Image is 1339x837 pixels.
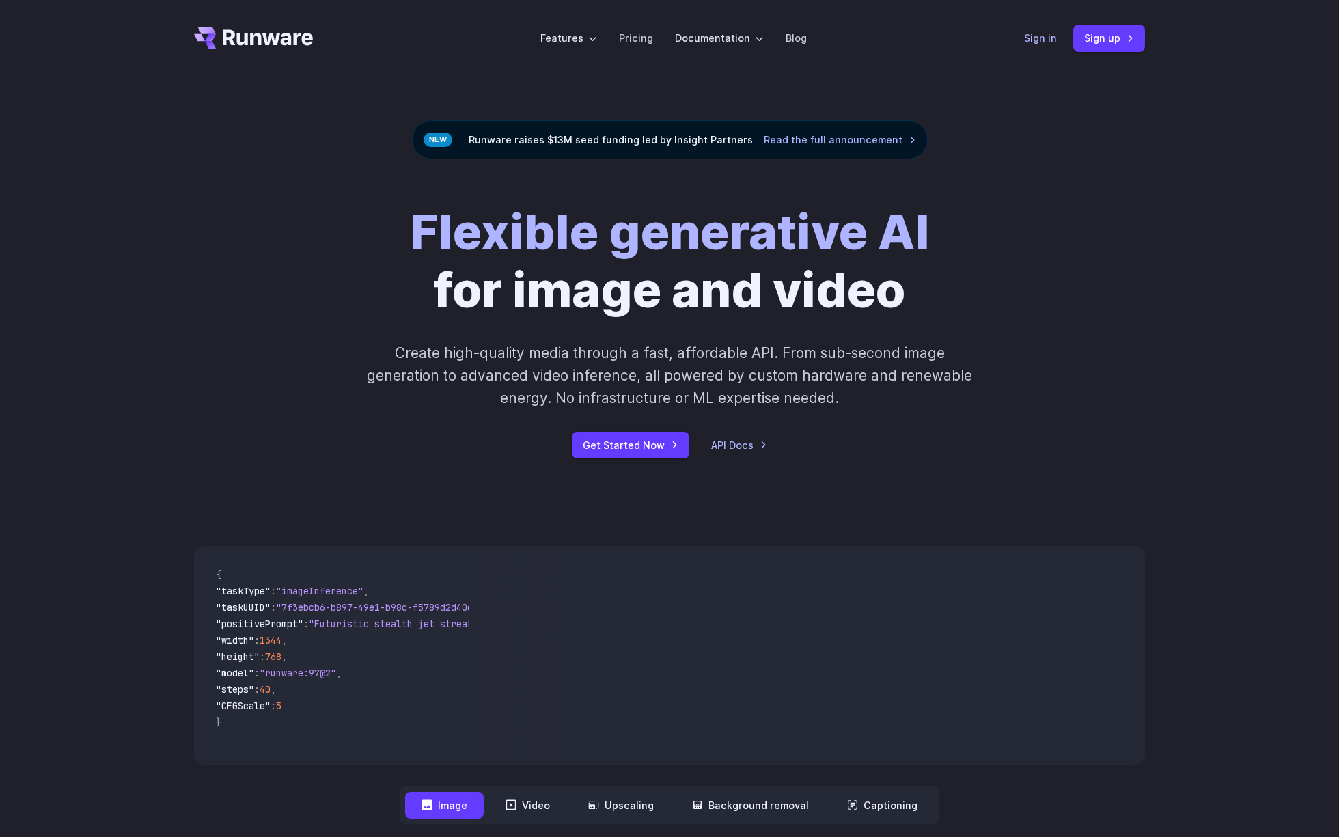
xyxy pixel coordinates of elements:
span: "model" [216,667,254,679]
a: Sign in [1024,30,1057,46]
span: "steps" [216,683,254,696]
span: : [260,650,265,663]
span: "CFGScale" [216,700,271,712]
div: Runware raises $13M seed funding led by Insight Partners [412,120,928,159]
p: Create high-quality media through a fast, affordable API. From sub-second image generation to adv... [365,342,974,410]
span: 768 [265,650,281,663]
span: : [271,585,276,597]
span: : [303,618,309,630]
span: "taskUUID" [216,601,271,614]
a: Get Started Now [572,432,689,458]
span: , [281,650,287,663]
span: } [216,716,221,728]
span: , [281,634,287,646]
span: "taskType" [216,585,271,597]
span: "Futuristic stealth jet streaking through a neon-lit cityscape with glowing purple exhaust" [309,618,806,630]
label: Features [540,30,597,46]
span: , [271,683,276,696]
button: Background removal [676,792,825,819]
span: , [363,585,369,597]
a: Sign up [1073,25,1145,51]
span: 5 [276,700,281,712]
strong: Flexible generative AI [410,202,930,261]
a: Read the full announcement [764,132,916,148]
span: : [254,683,260,696]
button: Captioning [831,792,934,819]
span: : [254,667,260,679]
a: Pricing [619,30,653,46]
button: Video [489,792,566,819]
button: Image [405,792,484,819]
span: : [271,601,276,614]
span: , [336,667,342,679]
h1: for image and video [410,203,930,320]
button: Upscaling [572,792,670,819]
label: Documentation [675,30,764,46]
span: "7f3ebcb6-b897-49e1-b98c-f5789d2d40d7" [276,601,484,614]
span: "height" [216,650,260,663]
span: 1344 [260,634,281,646]
a: Blog [786,30,807,46]
span: : [271,700,276,712]
span: "positivePrompt" [216,618,303,630]
span: "runware:97@2" [260,667,336,679]
span: "width" [216,634,254,646]
a: Go to / [194,27,313,49]
span: 40 [260,683,271,696]
span: : [254,634,260,646]
span: { [216,568,221,581]
a: API Docs [711,437,767,453]
span: "imageInference" [276,585,363,597]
